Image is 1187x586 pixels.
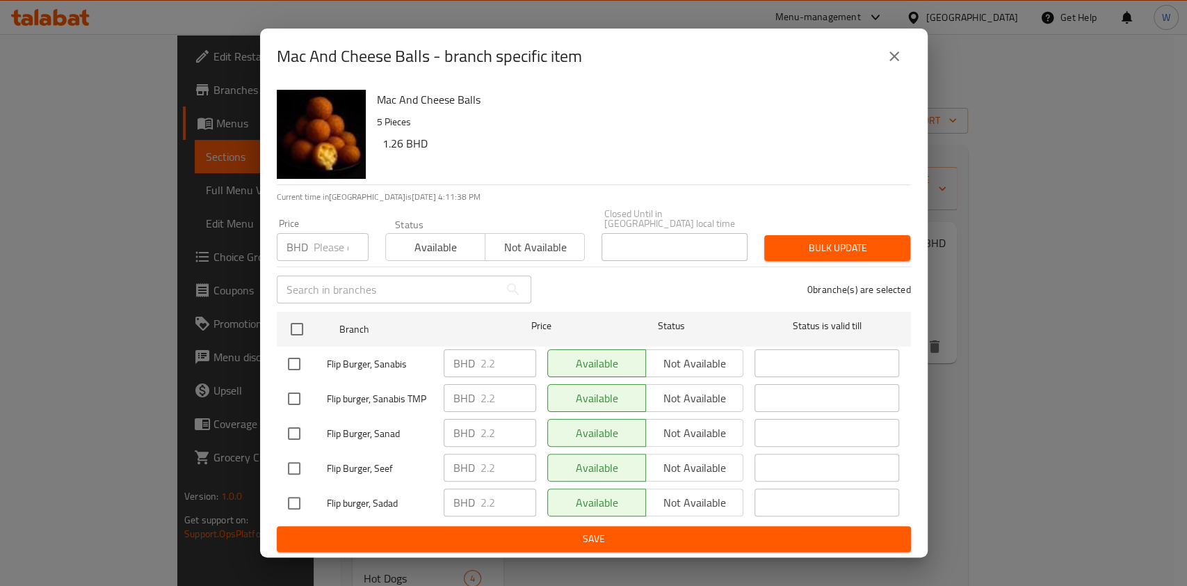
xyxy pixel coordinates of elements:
[385,233,485,261] button: Available
[481,419,536,447] input: Please enter price
[453,459,475,476] p: BHD
[453,390,475,406] p: BHD
[878,40,911,73] button: close
[495,317,588,335] span: Price
[314,233,369,261] input: Please enter price
[754,317,899,335] span: Status is valid till
[485,233,585,261] button: Not available
[481,454,536,482] input: Please enter price
[491,237,579,258] span: Not available
[286,239,308,255] p: BHD
[277,191,911,203] p: Current time in [GEOGRAPHIC_DATA] is [DATE] 4:11:38 PM
[277,526,911,552] button: Save
[453,494,475,511] p: BHD
[277,276,499,303] input: Search in branches
[599,317,743,335] span: Status
[377,90,900,109] h6: Mac And Cheese Balls
[327,495,433,512] span: Flip burger, Sadad
[382,134,900,153] h6: 1.26 BHD
[327,356,433,373] span: Flip Burger, Sanabis
[327,425,433,443] span: Flip Burger, Sanad
[481,384,536,412] input: Please enter price
[377,113,900,131] p: 5 Pieces
[807,283,911,296] p: 0 branche(s) are selected
[288,530,900,548] span: Save
[481,489,536,516] input: Please enter price
[277,45,582,68] h2: Mac And Cheese Balls - branch specific item
[391,237,480,258] span: Available
[481,349,536,377] input: Please enter price
[453,355,475,372] p: BHD
[327,460,433,477] span: Flip Burger, Seef
[327,390,433,408] span: Flip burger, Sanabis TMP
[764,235,910,261] button: Bulk update
[339,321,484,338] span: Branch
[453,425,475,441] p: BHD
[775,239,899,257] span: Bulk update
[277,90,366,179] img: Mac And Cheese Balls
